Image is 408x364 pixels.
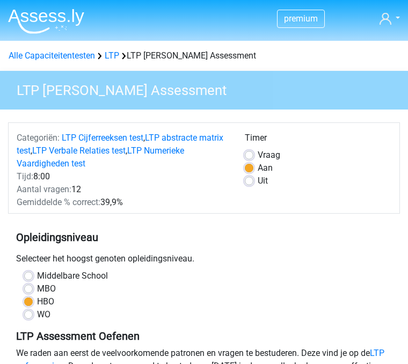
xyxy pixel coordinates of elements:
[4,49,404,62] div: LTP [PERSON_NAME] Assessment
[17,133,60,143] span: Categoriën:
[9,50,95,61] a: Alle Capaciteitentesten
[258,174,268,187] label: Uit
[8,9,84,34] img: Assessly
[17,184,71,194] span: Aantal vragen:
[9,170,237,183] div: 8:00
[105,50,119,61] a: LTP
[37,295,54,308] label: HBO
[9,196,237,209] div: 39,9%
[37,282,56,295] label: MBO
[8,252,400,270] div: Selecteer het hoogst genoten opleidingsniveau.
[258,149,280,162] label: Vraag
[16,227,392,248] h5: Opleidingsniveau
[17,171,33,181] span: Tijd:
[62,133,143,143] a: LTP Cijferreeksen test
[37,270,108,282] label: Middelbare School
[9,183,237,196] div: 12
[245,132,391,149] div: Timer
[37,308,50,321] label: WO
[16,330,392,343] h5: LTP Assessment Oefenen
[12,78,400,99] h3: LTP [PERSON_NAME] Assessment
[284,13,318,24] span: premium
[258,162,273,174] label: Aan
[17,197,100,207] span: Gemiddelde % correct:
[9,132,237,170] div: , , ,
[278,11,324,26] a: premium
[32,145,126,156] a: LTP Verbale Relaties test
